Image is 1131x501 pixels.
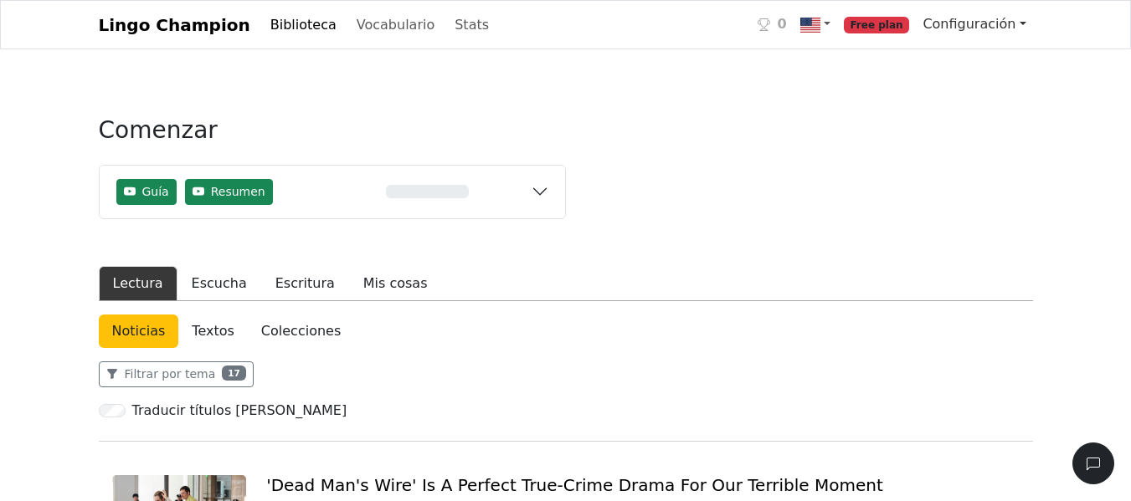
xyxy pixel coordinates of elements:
[185,179,273,205] button: Resumen
[99,116,566,158] h3: Comenzar
[177,266,261,301] button: Escucha
[99,361,254,387] button: Filtrar por tema17
[142,183,169,201] span: Guía
[116,179,177,205] button: Guía
[837,8,917,42] a: Free plan
[261,266,349,301] button: Escritura
[916,8,1032,41] a: Configuración
[211,183,265,201] span: Resumen
[349,266,442,301] button: Mis cosas
[751,8,793,42] a: 0
[178,314,247,348] a: Textos
[100,166,565,218] button: GuíaResumen
[264,8,343,42] a: Biblioteca
[222,366,245,381] span: 17
[800,15,820,35] img: us.svg
[777,14,786,34] span: 0
[132,402,347,418] h6: Traducir títulos [PERSON_NAME]
[448,8,496,42] a: Stats
[99,8,250,42] a: Lingo Champion
[99,314,179,348] a: Noticias
[99,266,177,301] button: Lectura
[266,475,883,495] a: 'Dead Man's Wire' Is A Perfect True-Crime Drama For Our Terrible Moment
[844,17,910,33] span: Free plan
[248,314,354,348] a: Colecciones
[350,8,441,42] a: Vocabulario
